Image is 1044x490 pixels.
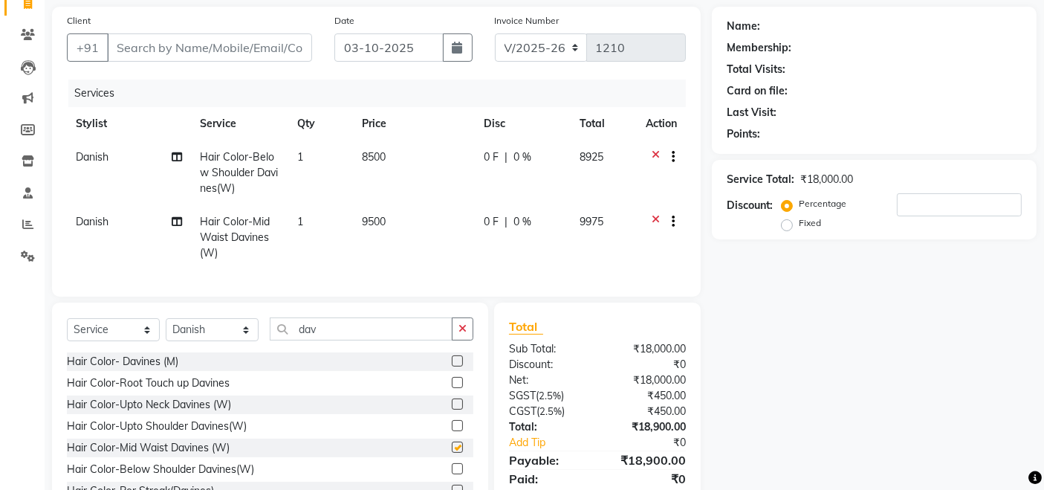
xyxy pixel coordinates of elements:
span: 0 % [513,214,531,230]
th: Price [353,107,475,141]
div: Discount: [727,198,773,213]
span: 9975 [580,215,603,228]
div: Discount: [498,357,597,373]
span: CGST [509,404,536,418]
label: Invoice Number [495,14,560,28]
span: 1 [297,215,303,228]
div: Total Visits: [727,62,785,77]
div: ₹18,000.00 [800,172,853,187]
div: ( ) [498,388,597,404]
div: ₹0 [597,357,697,373]
div: Net: [498,373,597,388]
label: Fixed [799,216,821,230]
a: Add Tip [498,435,614,451]
div: Hair Color- Davines (M) [67,354,178,370]
div: ₹18,000.00 [597,341,697,357]
th: Service [191,107,288,141]
span: | [505,149,508,165]
label: Percentage [799,197,846,210]
span: Danish [76,215,108,228]
div: Card on file: [727,83,788,99]
div: Membership: [727,40,791,56]
span: 2.5% [539,405,562,417]
span: | [505,214,508,230]
span: 8925 [580,150,603,164]
div: Paid: [498,470,597,488]
span: Hair Color-Mid Waist Davines (W) [200,215,270,259]
div: Hair Color-Upto Shoulder Davines(W) [67,419,247,434]
th: Stylist [67,107,191,141]
div: ₹18,000.00 [597,373,697,388]
div: Points: [727,126,760,142]
div: Last Visit: [727,105,776,120]
span: 0 % [513,149,531,165]
div: Total: [498,419,597,435]
div: Service Total: [727,172,794,187]
span: SGST [509,389,536,402]
div: Sub Total: [498,341,597,357]
th: Qty [288,107,353,141]
span: 2.5% [539,390,561,402]
span: Total [509,319,543,335]
span: 1 [297,150,303,164]
div: ₹450.00 [597,404,697,419]
div: ₹18,900.00 [597,451,697,469]
span: 9500 [362,215,386,228]
span: Hair Color-Below Shoulder Davines(W) [200,150,278,195]
input: Search or Scan [270,317,453,341]
span: Danish [76,150,108,164]
input: Search by Name/Mobile/Email/Code [107,33,312,62]
div: Payable: [498,451,597,469]
div: ₹0 [597,470,697,488]
div: ₹18,900.00 [597,419,697,435]
span: 0 F [484,214,499,230]
div: Hair Color-Upto Neck Davines (W) [67,397,231,413]
div: Services [68,80,697,107]
div: ₹0 [615,435,698,451]
button: +91 [67,33,108,62]
label: Client [67,14,91,28]
th: Action [637,107,686,141]
div: Hair Color-Mid Waist Davines (W) [67,440,230,456]
th: Total [571,107,638,141]
div: ( ) [498,404,597,419]
label: Date [334,14,354,28]
div: Name: [727,19,760,34]
span: 8500 [362,150,386,164]
div: ₹450.00 [597,388,697,404]
div: Hair Color-Below Shoulder Davines(W) [67,462,254,477]
span: 0 F [484,149,499,165]
th: Disc [475,107,571,141]
div: Hair Color-Root Touch up Davines [67,375,230,391]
